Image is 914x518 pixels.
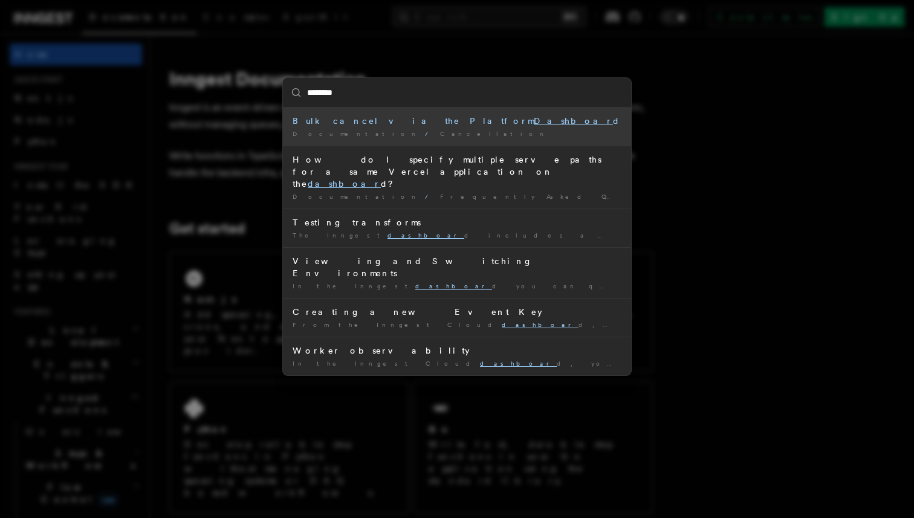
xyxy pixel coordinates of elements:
mark: Dashboar [534,116,613,126]
div: How do I specify multiple serve paths for a same Vercel application on the d? [293,154,621,190]
div: The Inngest d includes a tool to quickly test your … [293,231,621,240]
div: Creating a new Event Key [293,306,621,318]
div: Viewing and Switching Environments [293,255,621,279]
mark: dashboar [480,360,557,367]
span: Documentation [293,130,420,137]
mark: dashboar [308,179,381,189]
span: Documentation [293,193,420,200]
mark: dashboar [415,282,492,290]
span: / [425,193,435,200]
mark: dashboar [387,231,464,239]
mark: dashboar [502,321,579,328]
span: Cancellation [440,130,548,137]
div: Worker observability [293,345,621,357]
div: In the Inngest Cloud d, you can view the connection … [293,359,621,368]
div: In the Inngest d you can quickly switch between environments … [293,282,621,291]
span: Frequently Asked Questions (FAQs) [440,193,745,200]
div: From the Inngest Cloud d, Event Keys are listed in … [293,320,621,329]
span: / [425,130,435,137]
div: Testing transforms [293,216,621,228]
div: Bulk cancel via the Platform d [293,115,621,127]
